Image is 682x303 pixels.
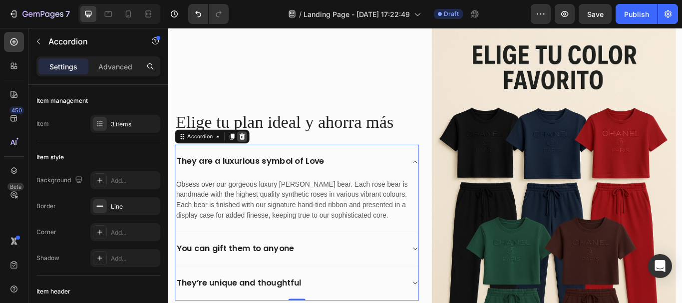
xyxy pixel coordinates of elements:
[188,4,229,24] div: Undo/Redo
[36,287,70,296] div: Item header
[36,254,59,263] div: Shadow
[49,61,77,72] p: Settings
[111,120,158,129] div: 3 items
[48,35,133,47] p: Accordion
[111,176,158,185] div: Add...
[299,9,302,19] span: /
[111,254,158,263] div: Add...
[36,174,85,187] div: Background
[65,8,70,20] p: 7
[168,28,682,303] iframe: Design area
[4,4,74,24] button: 7
[98,61,132,72] p: Advanced
[304,9,410,19] span: Landing Page - [DATE] 17:22:49
[36,119,49,128] div: Item
[36,202,56,211] div: Border
[36,96,88,105] div: Item management
[7,183,24,191] div: Beta
[648,254,672,278] div: Open Intercom Messenger
[36,228,56,237] div: Corner
[587,10,604,18] span: Save
[624,9,649,19] div: Publish
[20,122,53,131] div: Accordion
[444,9,459,18] span: Draft
[616,4,658,24] button: Publish
[579,4,612,24] button: Save
[9,106,24,114] div: 450
[36,153,64,162] div: Item style
[111,228,158,237] div: Add...
[111,202,158,211] div: Line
